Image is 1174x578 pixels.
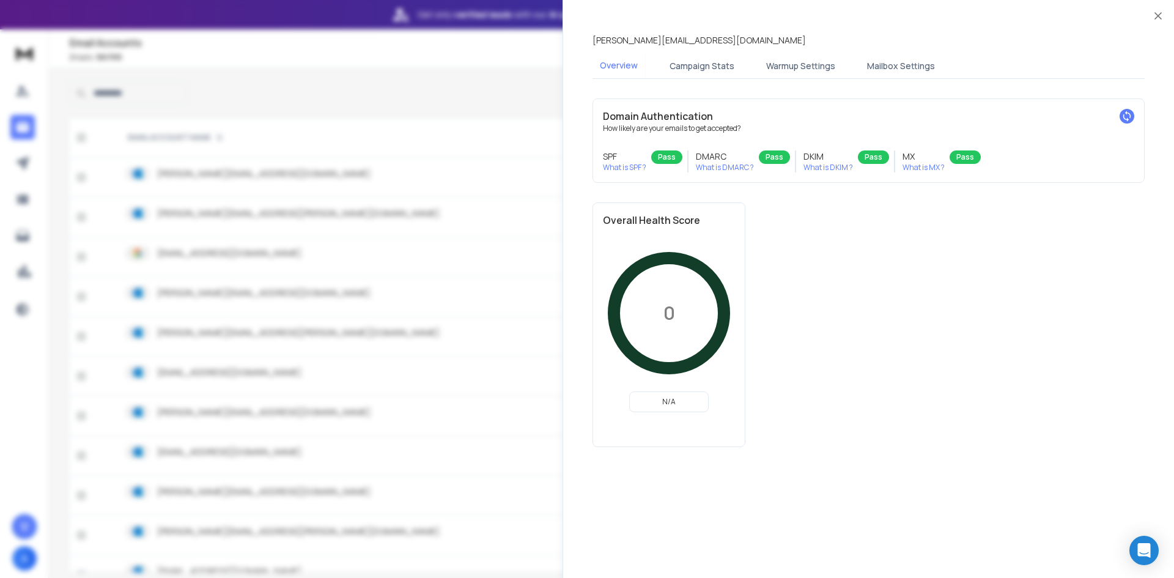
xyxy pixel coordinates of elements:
[662,53,742,80] button: Campaign Stats
[603,213,735,228] h2: Overall Health Score
[759,150,790,164] div: Pass
[803,163,853,172] p: What is DKIM ?
[1129,536,1159,565] div: Open Intercom Messenger
[635,397,703,407] p: N/A
[903,150,945,163] h3: MX
[603,124,1134,133] p: How likely are your emails to get accepted?
[803,150,853,163] h3: DKIM
[950,150,981,164] div: Pass
[903,163,945,172] p: What is MX ?
[860,53,942,80] button: Mailbox Settings
[603,150,646,163] h3: SPF
[603,109,1134,124] h2: Domain Authentication
[593,52,645,80] button: Overview
[696,163,754,172] p: What is DMARC ?
[603,163,646,172] p: What is SPF ?
[759,53,843,80] button: Warmup Settings
[593,34,806,46] p: [PERSON_NAME][EMAIL_ADDRESS][DOMAIN_NAME]
[858,150,889,164] div: Pass
[663,302,675,324] p: 0
[696,150,754,163] h3: DMARC
[651,150,682,164] div: Pass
